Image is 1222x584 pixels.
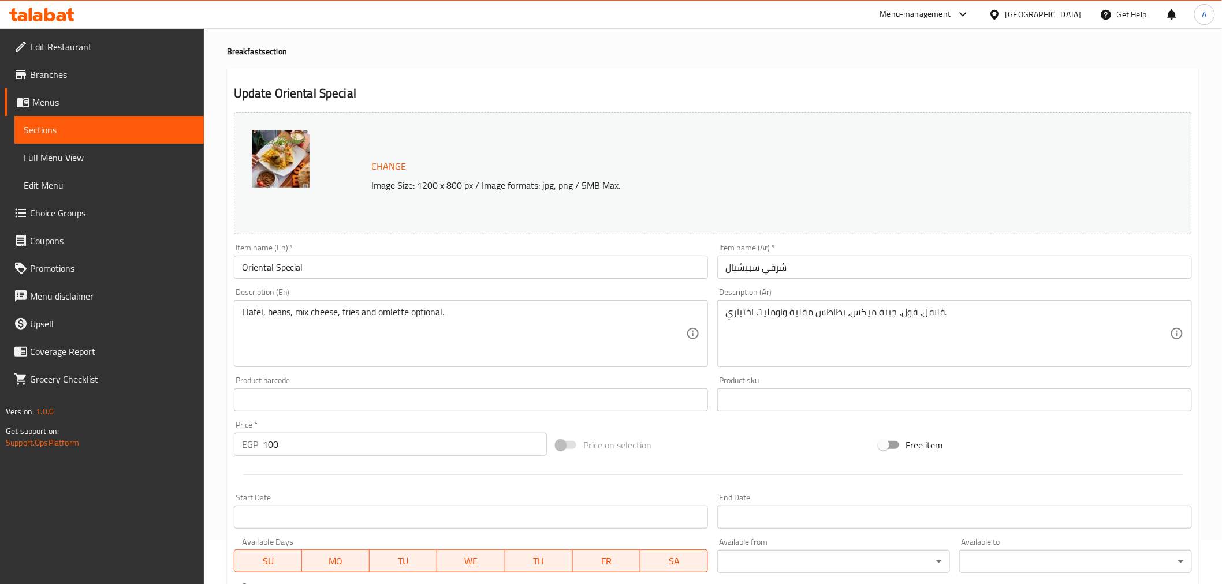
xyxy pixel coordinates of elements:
[30,234,195,248] span: Coupons
[32,95,195,109] span: Menus
[242,306,687,361] textarea: Flafel, beans, mix cheese, fries and omlette optional.
[725,306,1170,361] textarea: فلافل، فول، جبنة ميكس، بطاطس مقلية واومليت اختياري.
[307,553,365,570] span: MO
[234,388,709,411] input: Please enter product barcode
[717,550,950,573] div: ​
[5,338,204,365] a: Coverage Report
[5,61,204,88] a: Branches
[374,553,433,570] span: TU
[14,144,204,171] a: Full Menu View
[14,171,204,199] a: Edit Menu
[583,438,651,452] span: Price on selection
[1005,8,1082,21] div: [GEOGRAPHIC_DATA]
[437,549,505,572] button: WE
[372,158,407,175] span: Change
[717,388,1192,411] input: Please enter product sku
[252,130,310,188] img: WhatsApp_Image_20250930_a638949870402144952.jpeg
[505,549,573,572] button: TH
[367,155,411,178] button: Change
[5,227,204,254] a: Coupons
[906,438,943,452] span: Free item
[24,178,195,192] span: Edit Menu
[6,404,34,419] span: Version:
[6,435,79,450] a: Support.OpsPlatform
[30,261,195,275] span: Promotions
[5,88,204,116] a: Menus
[959,550,1192,573] div: ​
[367,178,1059,192] p: Image Size: 1200 x 800 px / Image formats: jpg, png / 5MB Max.
[30,40,195,54] span: Edit Restaurant
[234,549,302,572] button: SU
[5,33,204,61] a: Edit Restaurant
[30,372,195,386] span: Grocery Checklist
[5,365,204,393] a: Grocery Checklist
[5,199,204,227] a: Choice Groups
[5,310,204,338] a: Upsell
[30,289,195,303] span: Menu disclaimer
[263,433,547,456] input: Please enter price
[24,123,195,137] span: Sections
[717,256,1192,279] input: Enter name Ar
[1202,8,1207,21] span: A
[510,553,568,570] span: TH
[227,46,1199,57] h4: Breakfast section
[6,424,59,439] span: Get support on:
[880,8,951,21] div: Menu-management
[30,317,195,331] span: Upsell
[30,68,195,81] span: Branches
[24,151,195,164] span: Full Menu View
[5,282,204,310] a: Menu disclaimer
[239,553,297,570] span: SU
[640,549,708,572] button: SA
[302,549,370,572] button: MO
[234,85,1192,102] h2: Update Oriental Special
[370,549,437,572] button: TU
[573,549,640,572] button: FR
[30,206,195,220] span: Choice Groups
[234,256,709,279] input: Enter name En
[442,553,500,570] span: WE
[5,254,204,282] a: Promotions
[14,116,204,144] a: Sections
[36,404,54,419] span: 1.0.0
[242,437,258,451] p: EGP
[30,345,195,358] span: Coverage Report
[578,553,636,570] span: FR
[645,553,703,570] span: SA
